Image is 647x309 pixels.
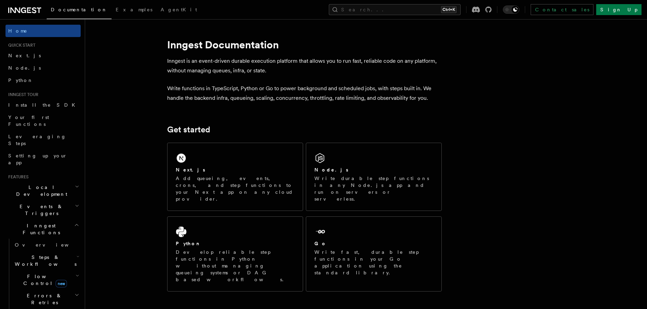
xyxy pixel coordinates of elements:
[306,216,442,292] a: GoWrite fast, durable step functions in your Go application using the standard library.
[176,249,294,283] p: Develop reliable step functions in Python without managing queueing systems or DAG based workflows.
[5,43,35,48] span: Quick start
[8,153,67,165] span: Setting up your app
[8,78,33,83] span: Python
[167,56,442,75] p: Inngest is an event-driven durable execution platform that allows you to run fast, reliable code ...
[441,6,457,13] kbd: Ctrl+K
[8,134,66,146] span: Leveraging Steps
[167,125,210,134] a: Get started
[306,143,442,211] a: Node.jsWrite durable step functions in any Node.js app and run on servers or serverless.
[157,2,201,19] a: AgentKit
[5,219,81,239] button: Inngest Functions
[167,84,442,103] p: Write functions in TypeScript, Python or Go to power background and scheduled jobs, with steps bu...
[314,249,433,276] p: Write fast, durable step functions in your Go application using the standard library.
[167,38,442,51] h1: Inngest Documentation
[5,49,81,62] a: Next.js
[12,289,81,309] button: Errors & Retries
[8,53,41,58] span: Next.js
[5,92,38,97] span: Inngest tour
[47,2,112,19] a: Documentation
[5,203,75,217] span: Events & Triggers
[531,4,593,15] a: Contact sales
[596,4,642,15] a: Sign Up
[5,174,28,180] span: Features
[5,222,74,236] span: Inngest Functions
[176,175,294,202] p: Add queueing, events, crons, and step functions to your Next app on any cloud provider.
[5,150,81,169] a: Setting up your app
[12,270,81,289] button: Flow Controlnew
[5,25,81,37] a: Home
[5,62,81,74] a: Node.js
[314,166,348,173] h2: Node.js
[5,74,81,86] a: Python
[5,184,75,198] span: Local Development
[8,115,49,127] span: Your first Functions
[8,27,27,34] span: Home
[112,2,157,19] a: Examples
[8,65,41,71] span: Node.js
[12,254,77,268] span: Steps & Workflows
[12,273,76,287] span: Flow Control
[176,240,201,247] h2: Python
[176,166,205,173] h2: Next.js
[5,181,81,200] button: Local Development
[5,99,81,111] a: Install the SDK
[167,143,303,211] a: Next.jsAdd queueing, events, crons, and step functions to your Next app on any cloud provider.
[5,111,81,130] a: Your first Functions
[167,216,303,292] a: PythonDevelop reliable step functions in Python without managing queueing systems or DAG based wo...
[314,240,327,247] h2: Go
[161,7,197,12] span: AgentKit
[329,4,461,15] button: Search...Ctrl+K
[314,175,433,202] p: Write durable step functions in any Node.js app and run on servers or serverless.
[12,292,74,306] span: Errors & Retries
[12,239,81,251] a: Overview
[5,130,81,150] a: Leveraging Steps
[116,7,152,12] span: Examples
[56,280,67,287] span: new
[51,7,107,12] span: Documentation
[8,102,79,108] span: Install the SDK
[15,242,85,248] span: Overview
[503,5,519,14] button: Toggle dark mode
[5,200,81,219] button: Events & Triggers
[12,251,81,270] button: Steps & Workflows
